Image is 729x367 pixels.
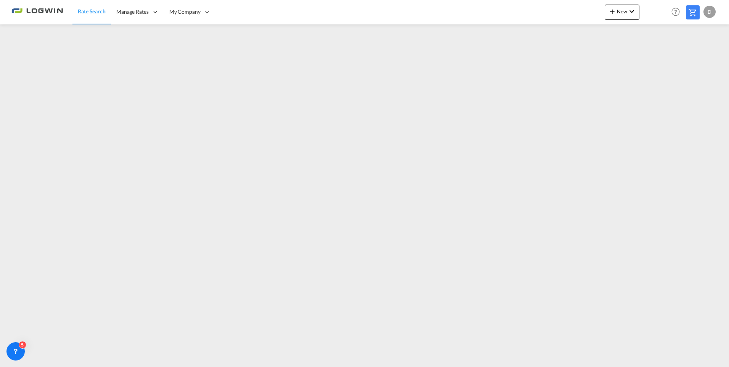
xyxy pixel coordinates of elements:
[11,3,63,21] img: 2761ae10d95411efa20a1f5e0282d2d7.png
[608,7,617,16] md-icon: icon-plus 400-fg
[78,8,106,14] span: Rate Search
[605,5,639,20] button: icon-plus 400-fgNewicon-chevron-down
[116,8,149,16] span: Manage Rates
[608,8,636,14] span: New
[169,8,201,16] span: My Company
[669,5,682,18] span: Help
[703,6,716,18] div: D
[627,7,636,16] md-icon: icon-chevron-down
[669,5,686,19] div: Help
